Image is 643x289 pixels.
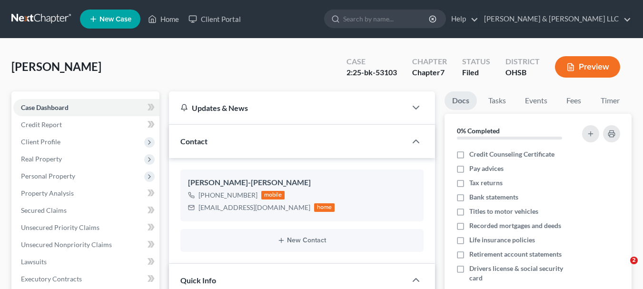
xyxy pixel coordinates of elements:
strong: 0% Completed [457,127,500,135]
span: Lawsuits [21,258,47,266]
a: Property Analysis [13,185,159,202]
a: Timer [593,91,627,110]
a: Home [143,10,184,28]
div: [PHONE_NUMBER] [198,190,257,200]
div: [EMAIL_ADDRESS][DOMAIN_NAME] [198,203,310,212]
span: Pay advices [469,164,504,173]
span: Secured Claims [21,206,67,214]
span: Drivers license & social security card [469,264,577,283]
button: New Contact [188,237,416,244]
button: Preview [555,56,620,78]
a: Unsecured Nonpriority Claims [13,236,159,253]
div: OHSB [505,67,540,78]
span: Retirement account statements [469,249,562,259]
span: Property Analysis [21,189,74,197]
span: Titles to motor vehicles [469,207,538,216]
span: [PERSON_NAME] [11,60,101,73]
span: Executory Contracts [21,275,82,283]
span: Client Profile [21,138,60,146]
iframe: Intercom live chat [611,257,633,279]
div: District [505,56,540,67]
div: 2:25-bk-53103 [346,67,397,78]
a: Lawsuits [13,253,159,270]
span: Case Dashboard [21,103,69,111]
span: Quick Info [180,276,216,285]
span: 2 [630,257,638,264]
div: Chapter [412,56,447,67]
a: Tasks [481,91,514,110]
div: [PERSON_NAME]-[PERSON_NAME] [188,177,416,189]
a: Case Dashboard [13,99,159,116]
span: Unsecured Priority Claims [21,223,99,231]
span: Personal Property [21,172,75,180]
div: mobile [261,191,285,199]
div: Case [346,56,397,67]
div: Updates & News [180,103,395,113]
a: Help [446,10,478,28]
span: Credit Counseling Certificate [469,149,554,159]
div: Status [462,56,490,67]
span: Life insurance policies [469,235,535,245]
a: Secured Claims [13,202,159,219]
div: home [314,203,335,212]
span: Bank statements [469,192,518,202]
a: Client Portal [184,10,246,28]
span: Recorded mortgages and deeds [469,221,561,230]
a: Credit Report [13,116,159,133]
span: Unsecured Nonpriority Claims [21,240,112,249]
a: Unsecured Priority Claims [13,219,159,236]
span: Contact [180,137,208,146]
span: New Case [99,16,131,23]
span: 7 [440,68,445,77]
div: Chapter [412,67,447,78]
input: Search by name... [343,10,430,28]
span: Real Property [21,155,62,163]
a: Executory Contracts [13,270,159,288]
span: Credit Report [21,120,62,129]
div: Filed [462,67,490,78]
a: Fees [559,91,589,110]
span: Tax returns [469,178,503,188]
a: Docs [445,91,477,110]
a: Events [517,91,555,110]
a: [PERSON_NAME] & [PERSON_NAME] LLC [479,10,631,28]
